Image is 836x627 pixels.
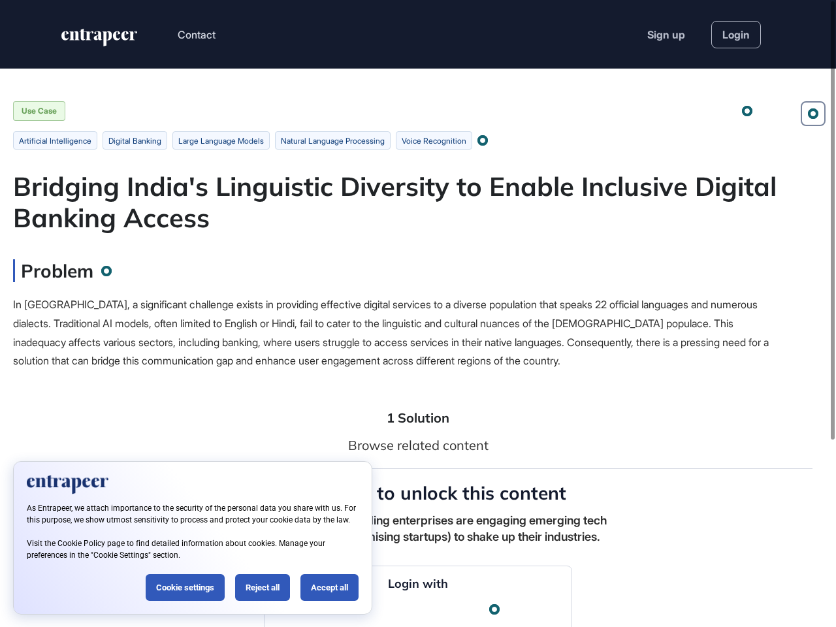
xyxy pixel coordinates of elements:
li: digital banking [103,131,167,150]
a: Sign up [647,27,685,42]
span: In [GEOGRAPHIC_DATA], a significant challenge exists in providing effective digital services to a... [13,298,769,367]
li: artificial intelligence [13,131,97,150]
h3: Problem [13,259,93,282]
div: Use Case [13,101,65,121]
div: Browse related content [348,436,489,455]
div: Learn how the world's leading enterprises are engaging emerging tech (and partnering with promisi... [222,512,614,545]
li: Large Language Models [172,131,270,150]
a: entrapeer-logo [60,29,138,51]
div: Bridging India's Linguistic Diversity to Enable Inclusive Digital Banking Access [13,170,823,233]
h4: Join for free to unlock this content [270,482,566,504]
a: Login [711,21,761,48]
li: natural language processing [275,131,391,150]
li: 1 Solution [387,410,449,426]
button: Contact [178,26,216,43]
h4: Login with [388,577,448,591]
li: voice recognition [396,131,472,150]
